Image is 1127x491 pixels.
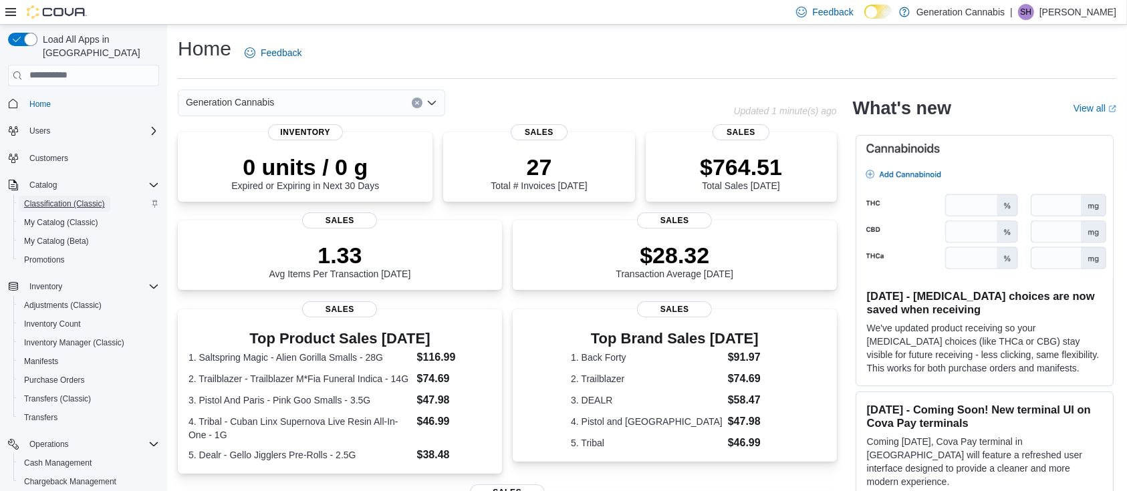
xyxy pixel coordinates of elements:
[1021,4,1032,20] span: SH
[571,415,723,428] dt: 4. Pistol and [GEOGRAPHIC_DATA]
[24,279,68,295] button: Inventory
[417,392,491,408] dd: $47.98
[189,372,412,385] dt: 2. Trailblazer - Trailblazer M*Fia Funeral Indica - 14G
[24,198,105,209] span: Classification (Classic)
[19,455,97,471] a: Cash Management
[3,277,164,296] button: Inventory
[713,124,770,140] span: Sales
[1074,103,1116,114] a: View allExternal link
[24,436,159,452] span: Operations
[269,242,410,269] p: 1.33
[853,98,951,119] h2: What's new
[24,436,74,452] button: Operations
[29,126,50,136] span: Users
[3,148,164,168] button: Customers
[24,123,159,139] span: Users
[3,435,164,454] button: Operations
[13,454,164,472] button: Cash Management
[302,301,377,317] span: Sales
[178,35,231,62] h1: Home
[728,371,779,387] dd: $74.69
[24,300,102,311] span: Adjustments (Classic)
[511,124,568,140] span: Sales
[426,98,437,108] button: Open list of options
[1018,4,1034,20] div: Spencer Howes
[3,94,164,114] button: Home
[268,124,343,140] span: Inventory
[19,196,159,212] span: Classification (Classic)
[13,408,164,427] button: Transfers
[19,233,159,249] span: My Catalog (Beta)
[571,351,723,364] dt: 1. Back Forty
[19,214,159,230] span: My Catalog (Classic)
[700,154,782,180] p: $764.51
[1039,4,1116,20] p: [PERSON_NAME]
[269,242,410,279] div: Avg Items Per Transaction [DATE]
[571,393,723,407] dt: 3. DEALR
[19,353,159,369] span: Manifests
[13,251,164,269] button: Promotions
[24,255,65,265] span: Promotions
[19,335,159,351] span: Inventory Manager (Classic)
[19,297,159,313] span: Adjustments (Classic)
[19,335,130,351] a: Inventory Manager (Classic)
[24,177,62,193] button: Catalog
[19,214,104,230] a: My Catalog (Classic)
[812,5,853,19] span: Feedback
[412,98,422,108] button: Clear input
[571,372,723,385] dt: 2. Trailblazer
[19,372,90,388] a: Purchase Orders
[864,5,892,19] input: Dark Mode
[231,154,379,191] div: Expired or Expiring in Next 30 Days
[231,154,379,180] p: 0 units / 0 g
[19,252,159,268] span: Promotions
[867,435,1102,488] p: Coming [DATE], Cova Pay terminal in [GEOGRAPHIC_DATA] will feature a refreshed user interface des...
[417,371,491,387] dd: $74.69
[261,46,301,59] span: Feedback
[24,96,56,112] a: Home
[916,4,1005,20] p: Generation Cannabis
[189,351,412,364] dt: 1. Saltspring Magic - Alien Gorilla Smalls - 28G
[13,296,164,315] button: Adjustments (Classic)
[24,458,92,468] span: Cash Management
[19,391,159,407] span: Transfers (Classic)
[189,448,412,462] dt: 5. Dealr - Gello Jigglers Pre-Rolls - 2.5G
[29,99,51,110] span: Home
[24,150,74,166] a: Customers
[13,315,164,333] button: Inventory Count
[867,403,1102,430] h3: [DATE] - Coming Soon! New terminal UI on Cova Pay terminals
[24,356,58,367] span: Manifests
[24,150,159,166] span: Customers
[24,279,159,295] span: Inventory
[13,389,164,408] button: Transfers (Classic)
[417,414,491,430] dd: $46.99
[13,472,164,491] button: Chargeback Management
[19,474,122,490] a: Chargeback Management
[19,316,159,332] span: Inventory Count
[728,392,779,408] dd: $58.47
[728,435,779,451] dd: $46.99
[189,415,412,442] dt: 4. Tribal - Cuban Linx Supernova Live Resin All-In-One - 1G
[13,213,164,232] button: My Catalog (Classic)
[571,436,723,450] dt: 5. Tribal
[19,196,110,212] a: Classification (Classic)
[13,194,164,213] button: Classification (Classic)
[186,94,274,110] span: Generation Cannabis
[19,252,70,268] a: Promotions
[19,410,159,426] span: Transfers
[27,5,87,19] img: Cova
[3,176,164,194] button: Catalog
[13,352,164,371] button: Manifests
[19,353,64,369] a: Manifests
[24,412,57,423] span: Transfers
[616,242,733,269] p: $28.32
[13,333,164,352] button: Inventory Manager (Classic)
[19,455,159,471] span: Cash Management
[637,212,712,228] span: Sales
[19,372,159,388] span: Purchase Orders
[637,301,712,317] span: Sales
[239,39,307,66] a: Feedback
[3,122,164,140] button: Users
[24,319,81,329] span: Inventory Count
